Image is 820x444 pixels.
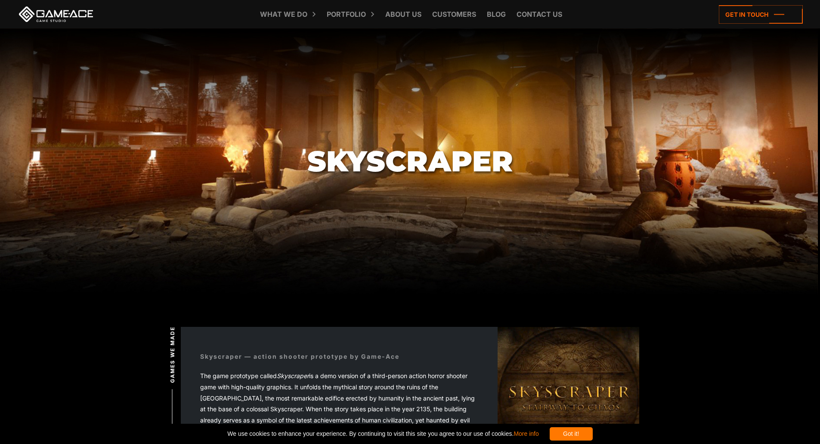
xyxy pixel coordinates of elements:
[307,146,513,177] h1: Skyscraper
[550,427,593,441] div: Got it!
[277,372,309,379] em: Skyscraper
[169,326,176,382] span: Games we made
[227,427,538,441] span: We use cookies to enhance your experience. By continuing to visit this site you agree to our use ...
[200,372,475,435] span: The game prototype called is a demo version of a third-person action horror shooter game with hig...
[200,352,399,361] div: Skyscraper — action shooter prototype by Game-Ace
[514,430,538,437] a: More info
[719,5,803,24] a: Get in touch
